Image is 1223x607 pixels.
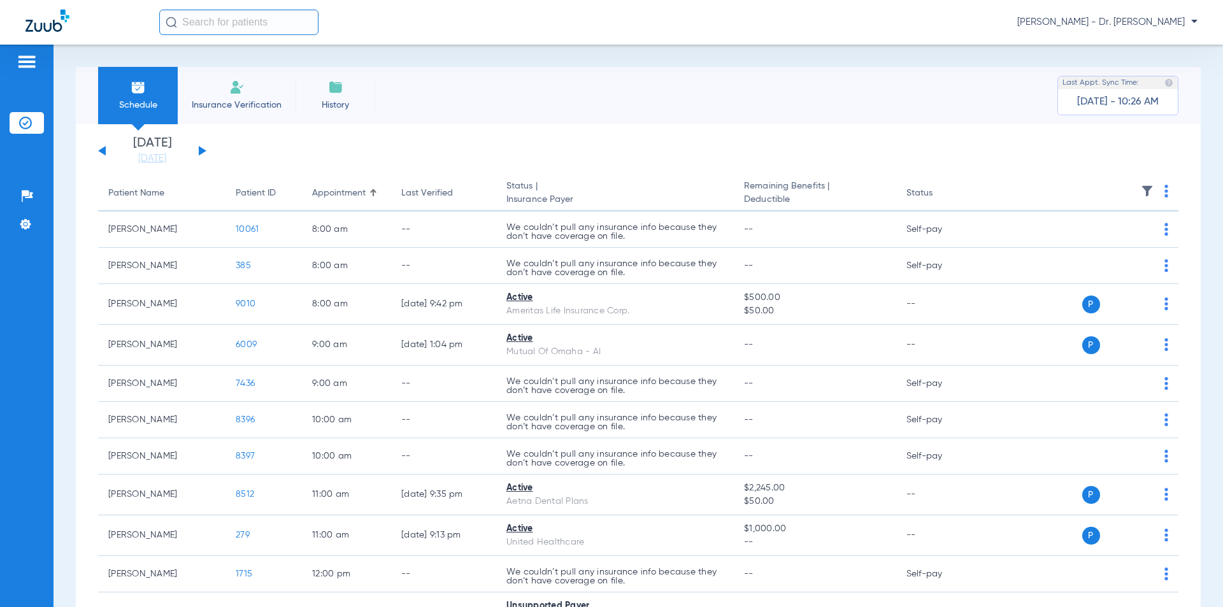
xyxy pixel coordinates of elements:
[391,325,496,366] td: [DATE] 1:04 PM
[108,187,215,200] div: Patient Name
[506,450,724,468] p: We couldn’t pull any insurance info because they don’t have coverage on file.
[98,556,225,592] td: [PERSON_NAME]
[506,377,724,395] p: We couldn’t pull any insurance info because they don’t have coverage on file.
[896,515,982,556] td: --
[1164,78,1173,87] img: last sync help info
[896,556,982,592] td: Self-pay
[506,536,724,549] div: United Healthcare
[1082,527,1100,545] span: P
[236,187,276,200] div: Patient ID
[187,99,286,111] span: Insurance Verification
[896,402,982,438] td: Self-pay
[506,193,724,206] span: Insurance Payer
[896,284,982,325] td: --
[302,284,391,325] td: 8:00 AM
[744,452,754,461] span: --
[734,176,896,211] th: Remaining Benefits |
[896,475,982,515] td: --
[108,99,168,111] span: Schedule
[506,291,724,304] div: Active
[744,415,754,424] span: --
[236,452,255,461] span: 8397
[236,490,254,499] span: 8512
[236,569,252,578] span: 1715
[305,99,366,111] span: History
[1062,76,1139,89] span: Last Appt. Sync Time:
[744,291,885,304] span: $500.00
[896,366,982,402] td: Self-pay
[1164,338,1168,351] img: group-dot-blue.svg
[302,475,391,515] td: 11:00 AM
[166,17,177,28] img: Search Icon
[98,284,225,325] td: [PERSON_NAME]
[506,345,724,359] div: Mutual Of Omaha - AI
[401,187,453,200] div: Last Verified
[236,415,255,424] span: 8396
[391,366,496,402] td: --
[302,248,391,284] td: 8:00 AM
[98,515,225,556] td: [PERSON_NAME]
[236,299,255,308] span: 9010
[17,54,37,69] img: hamburger-icon
[896,176,982,211] th: Status
[131,80,146,95] img: Schedule
[506,332,724,345] div: Active
[744,340,754,349] span: --
[744,379,754,388] span: --
[236,340,257,349] span: 6009
[506,568,724,585] p: We couldn’t pull any insurance info because they don’t have coverage on file.
[391,515,496,556] td: [DATE] 9:13 PM
[744,225,754,234] span: --
[744,569,754,578] span: --
[302,325,391,366] td: 9:00 AM
[744,482,885,495] span: $2,245.00
[506,259,724,277] p: We couldn’t pull any insurance info because they don’t have coverage on file.
[236,261,251,270] span: 385
[744,536,885,549] span: --
[1082,336,1100,354] span: P
[896,211,982,248] td: Self-pay
[236,225,259,234] span: 10061
[1141,185,1154,197] img: filter.svg
[302,438,391,475] td: 10:00 AM
[496,176,734,211] th: Status |
[312,187,381,200] div: Appointment
[1082,486,1100,504] span: P
[159,10,318,35] input: Search for patients
[896,438,982,475] td: Self-pay
[1164,377,1168,390] img: group-dot-blue.svg
[1164,488,1168,501] img: group-dot-blue.svg
[401,187,486,200] div: Last Verified
[506,413,724,431] p: We couldn’t pull any insurance info because they don’t have coverage on file.
[1164,413,1168,426] img: group-dot-blue.svg
[236,187,292,200] div: Patient ID
[744,522,885,536] span: $1,000.00
[506,495,724,508] div: Aetna Dental Plans
[744,495,885,508] span: $50.00
[1077,96,1159,108] span: [DATE] - 10:26 AM
[302,515,391,556] td: 11:00 AM
[506,522,724,536] div: Active
[229,80,245,95] img: Manual Insurance Verification
[236,379,255,388] span: 7436
[98,438,225,475] td: [PERSON_NAME]
[506,482,724,495] div: Active
[391,556,496,592] td: --
[896,325,982,366] td: --
[391,211,496,248] td: --
[1017,16,1198,29] span: [PERSON_NAME] - Dr. [PERSON_NAME]
[1164,297,1168,310] img: group-dot-blue.svg
[391,438,496,475] td: --
[108,187,164,200] div: Patient Name
[1164,259,1168,272] img: group-dot-blue.svg
[98,248,225,284] td: [PERSON_NAME]
[302,402,391,438] td: 10:00 AM
[302,211,391,248] td: 8:00 AM
[302,366,391,402] td: 9:00 AM
[302,556,391,592] td: 12:00 PM
[391,248,496,284] td: --
[312,187,366,200] div: Appointment
[391,284,496,325] td: [DATE] 9:42 PM
[1159,546,1223,607] iframe: Chat Widget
